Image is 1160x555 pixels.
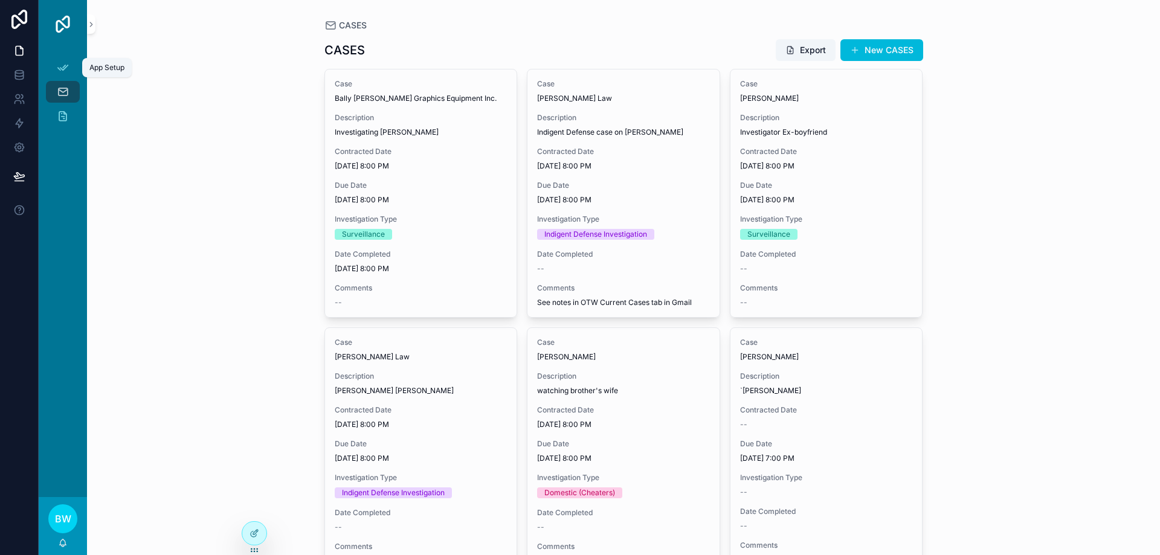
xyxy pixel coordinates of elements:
a: CaseBally [PERSON_NAME] Graphics Equipment Inc.DescriptionInvestigating [PERSON_NAME]Contracted D... [324,69,518,318]
span: Description [740,113,913,123]
span: [PERSON_NAME] [740,94,913,103]
a: CASES [324,19,367,31]
span: [DATE] 8:00 PM [537,420,710,429]
span: [PERSON_NAME] [740,352,913,362]
div: Domestic (Cheaters) [544,487,615,498]
span: Investigation Type [537,473,710,483]
span: Case [740,79,913,89]
span: [PERSON_NAME] Law [335,352,507,362]
span: Case [335,338,507,347]
span: Description [335,113,507,123]
span: Due Date [740,181,913,190]
span: Indigent Defense case on [PERSON_NAME] [537,127,710,137]
span: Date Completed [335,249,507,259]
span: -- [335,522,342,532]
div: Surveillance [747,229,790,240]
span: [DATE] 8:00 PM [537,195,710,205]
span: Date Completed [537,508,710,518]
span: [DATE] 8:00 PM [537,454,710,463]
span: Investigation Type [537,214,710,224]
span: Comments [740,541,913,550]
span: [DATE] 8:00 PM [335,420,507,429]
span: [DATE] 8:00 PM [335,161,507,171]
button: Export [776,39,836,61]
span: -- [740,298,747,307]
span: Contracted Date [740,405,913,415]
span: Due Date [335,439,507,449]
span: Date Completed [740,249,913,259]
span: [DATE] 8:00 PM [335,454,507,463]
span: watching brother's wife [537,386,710,396]
span: Investigation Type [740,214,913,224]
button: New CASES [840,39,923,61]
span: -- [537,522,544,532]
span: -- [740,420,747,429]
div: Indigent Defense Investigation [544,229,647,240]
span: Description [537,113,710,123]
span: Investigator Ex-boyfriend [740,127,913,137]
span: [PERSON_NAME] [537,352,710,362]
span: Contracted Date [537,147,710,156]
div: Surveillance [342,229,385,240]
span: [DATE] 8:00 PM [740,161,913,171]
span: [PERSON_NAME] Law [537,94,710,103]
span: Comments [537,542,710,551]
span: Comments [740,283,913,293]
span: [DATE] 7:00 PM [740,454,913,463]
span: Investigation Type [335,473,507,483]
div: scrollable content [39,48,87,143]
span: -- [537,264,544,274]
span: -- [740,521,747,531]
span: Due Date [537,439,710,449]
span: Case [537,338,710,347]
span: [DATE] 8:00 PM [537,161,710,171]
span: Comments [537,283,710,293]
span: Due Date [537,181,710,190]
a: Case[PERSON_NAME] LawDescriptionIndigent Defense case on [PERSON_NAME]Contracted Date[DATE] 8:00 ... [527,69,720,318]
span: BW [55,512,71,526]
span: [DATE] 8:00 PM [740,195,913,205]
span: Comments [335,283,507,293]
span: Bally [PERSON_NAME] Graphics Equipment Inc. [335,94,507,103]
img: App logo [53,14,72,34]
span: Due Date [740,439,913,449]
span: Description [335,371,507,381]
span: [PERSON_NAME] [PERSON_NAME] [335,386,507,396]
h1: CASES [324,42,365,59]
span: [DATE] 8:00 PM [335,195,507,205]
span: Investigation Type [740,473,913,483]
span: Investigating [PERSON_NAME] [335,127,507,137]
span: Case [537,79,710,89]
a: Case[PERSON_NAME]DescriptionInvestigator Ex-boyfriendContracted Date[DATE] 8:00 PMDue Date[DATE] ... [730,69,923,318]
span: Due Date [335,181,507,190]
span: Description [537,371,710,381]
span: [DATE] 8:00 PM [335,264,507,274]
span: Contracted Date [537,405,710,415]
span: Investigation Type [335,214,507,224]
div: App Setup [89,63,124,72]
span: Date Completed [335,508,507,518]
span: -- [335,298,342,307]
span: Date Completed [537,249,710,259]
span: Case [740,338,913,347]
span: Contracted Date [335,405,507,415]
span: -- [740,487,747,497]
span: Contracted Date [740,147,913,156]
div: Indigent Defense Investigation [342,487,445,498]
span: See notes in OTW Current Cases tab in Gmail [537,298,710,307]
span: Contracted Date [335,147,507,156]
span: Description [740,371,913,381]
span: Comments [335,542,507,551]
span: Date Completed [740,507,913,516]
span: `[PERSON_NAME] [740,386,913,396]
span: -- [740,264,747,274]
span: CASES [339,19,367,31]
span: Case [335,79,507,89]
